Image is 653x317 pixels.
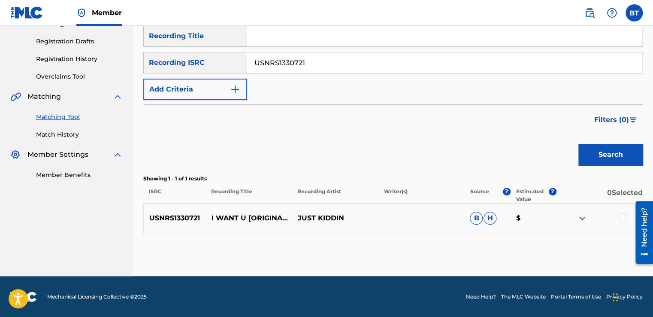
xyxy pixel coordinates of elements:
img: Top Rightsholder [76,8,87,18]
div: Help [603,4,620,21]
button: Add Criteria [143,79,247,100]
p: $ [510,213,556,223]
span: Filters ( 0 ) [594,115,629,125]
iframe: Chat Widget [610,276,653,317]
img: help [607,8,617,18]
a: Overclaims Tool [36,72,123,81]
img: 9d2ae6d4665cec9f34b9.svg [230,84,240,94]
a: Registration History [36,55,123,64]
p: Showing 1 - 1 of 1 results [143,175,643,183]
button: Search [578,144,643,165]
span: Member [92,8,122,18]
p: 0 Selected [556,188,643,203]
img: logo [10,292,37,302]
a: Public Search [581,4,598,21]
p: Recording Title [206,188,292,203]
img: expand [112,149,123,160]
img: MLC Logo [10,6,43,19]
p: Estimated Value [516,188,549,203]
img: search [584,8,595,18]
p: I WANT U [ORIGINAL MIX] [206,213,292,223]
a: Match History [36,130,123,139]
a: Registration Drafts [36,37,123,46]
a: Matching Tool [36,113,123,122]
span: Member Settings [27,149,88,160]
p: Writer(s) [378,188,464,203]
span: Mechanical Licensing Collective © 2025 [47,293,147,301]
p: JUST KIDDIN [292,213,378,223]
span: ? [503,188,511,195]
img: Member Settings [10,149,21,160]
span: ? [549,188,556,195]
img: expand [112,91,123,102]
a: Member Benefits [36,171,123,180]
iframe: Resource Center [629,198,653,267]
div: User Menu [626,4,643,21]
div: Drag [613,284,618,310]
p: ISRC [143,188,206,203]
span: B [470,212,483,225]
span: H [484,212,496,225]
a: Need Help? [466,293,496,301]
img: expand [577,213,587,223]
p: USNRS1330721 [144,213,206,223]
a: Privacy Policy [606,293,643,301]
button: Filters (0) [589,109,643,131]
form: Search Form [143,25,643,170]
p: Recording Artist [292,188,378,203]
img: Matching [10,91,21,102]
span: Matching [27,91,61,102]
p: Source [470,188,489,203]
img: filter [629,117,637,122]
a: Portal Terms of Use [551,293,601,301]
a: The MLC Website [501,293,546,301]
